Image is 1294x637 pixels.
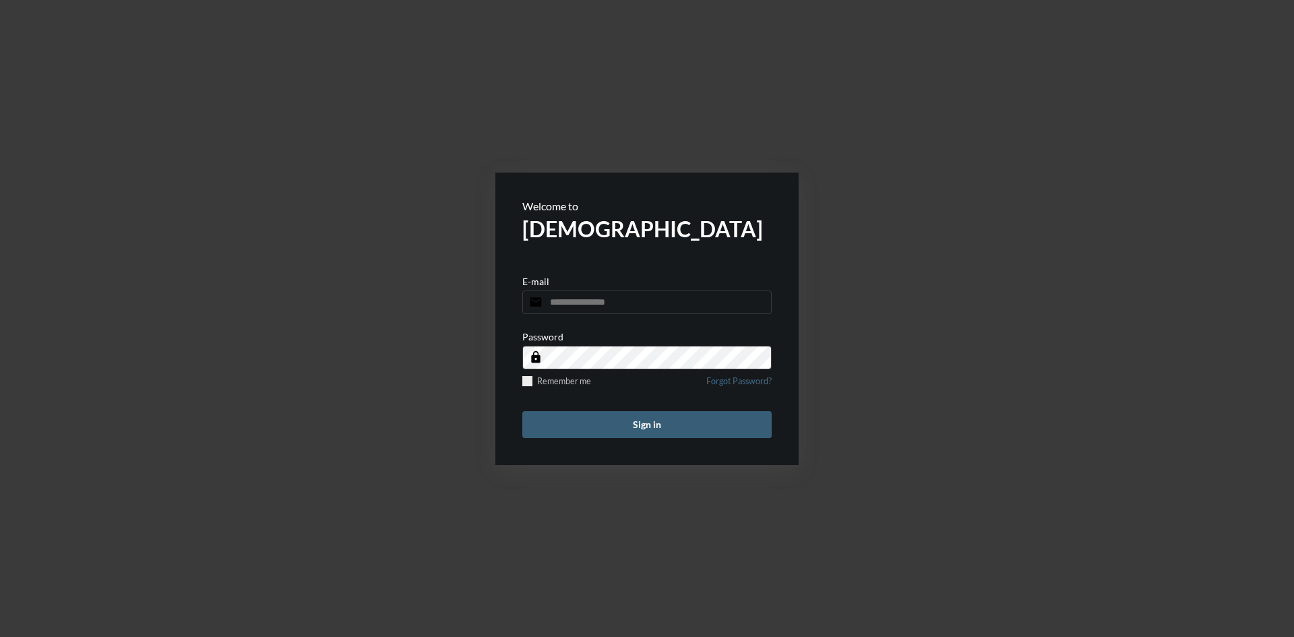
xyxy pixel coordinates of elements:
label: Remember me [522,376,591,386]
p: Welcome to [522,200,772,212]
p: E-mail [522,276,549,287]
button: Sign in [522,411,772,438]
h2: [DEMOGRAPHIC_DATA] [522,216,772,242]
a: Forgot Password? [706,376,772,394]
p: Password [522,331,563,342]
